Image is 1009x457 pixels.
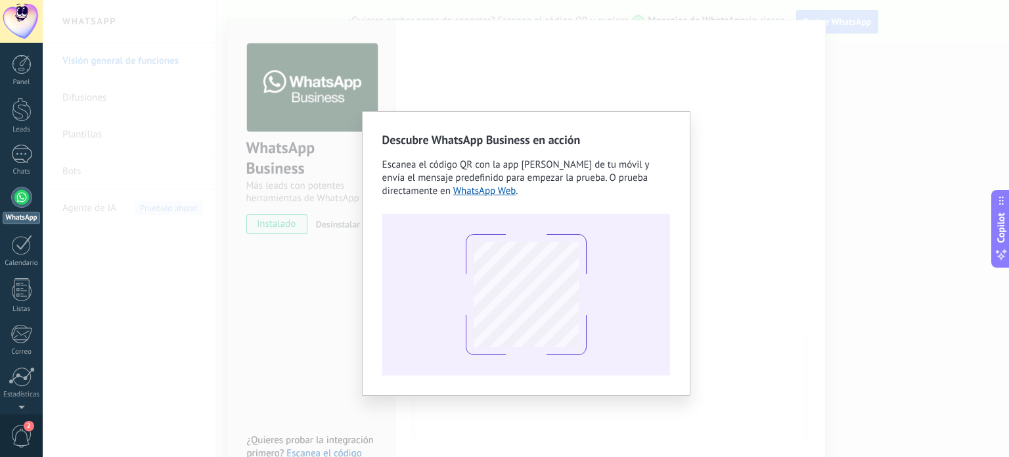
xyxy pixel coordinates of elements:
span: 2 [24,421,34,431]
div: Listas [3,305,41,314]
div: Calendario [3,259,41,268]
div: WhatsApp [3,212,40,224]
div: Correo [3,348,41,356]
div: Estadísticas [3,391,41,399]
a: WhatsApp Web [453,185,516,197]
span: Copilot [995,212,1008,243]
span: Escanea el código QR con la app [PERSON_NAME] de tu móvil y envía el mensaje predefinido para emp... [382,158,649,197]
div: Leads [3,126,41,134]
div: Chats [3,168,41,176]
h2: Descubre WhatsApp Business en acción [382,132,670,148]
div: Panel [3,78,41,87]
div: . [382,158,670,198]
